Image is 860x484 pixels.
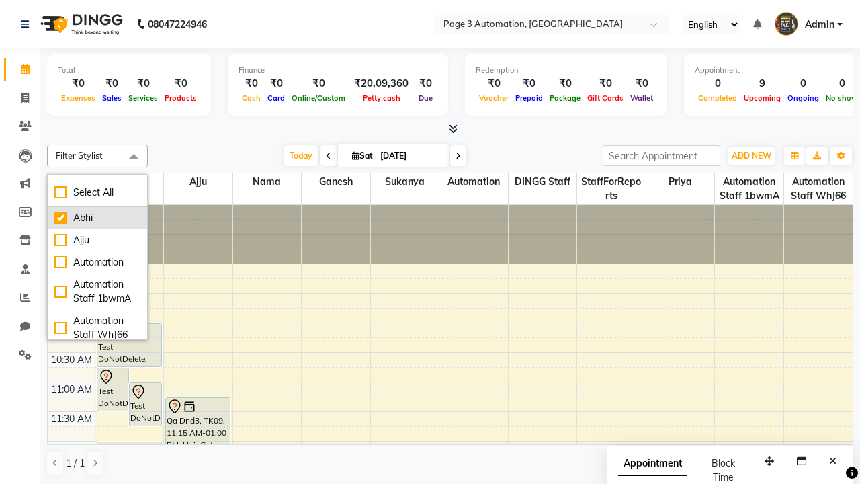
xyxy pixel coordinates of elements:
[239,65,437,76] div: Finance
[97,324,161,366] div: Test DoNotDelete, TK11, 10:00 AM-10:45 AM, Hair Cut-Men
[512,93,546,103] span: Prepaid
[288,76,349,91] div: ₹0
[695,93,740,103] span: Completed
[148,5,207,43] b: 08047224946
[439,173,508,190] span: Automation
[740,93,784,103] span: Upcoming
[54,186,140,200] div: Select All
[577,173,646,204] span: StaffForReports
[415,93,436,103] span: Due
[58,76,99,91] div: ₹0
[239,76,264,91] div: ₹0
[161,93,200,103] span: Products
[728,147,775,165] button: ADD NEW
[58,65,200,76] div: Total
[48,412,95,426] div: 11:30 AM
[627,76,656,91] div: ₹0
[125,93,161,103] span: Services
[54,314,140,342] div: Automation Staff WhJ66
[512,76,546,91] div: ₹0
[130,383,161,426] div: Test DoNotDelete, TK12, 11:00 AM-11:45 AM, Hair Cut-Men
[775,12,798,36] img: Admin
[784,173,853,204] span: Automation Staff WhJ66
[546,76,584,91] div: ₹0
[695,76,740,91] div: 0
[805,17,834,32] span: Admin
[233,173,302,190] span: Nama
[349,151,376,161] span: Sat
[646,173,715,190] span: Priya
[164,173,232,190] span: Ajju
[56,150,103,161] span: Filter Stylist
[509,173,577,190] span: DINGG Staff
[618,452,687,476] span: Appointment
[584,93,627,103] span: Gift Cards
[376,146,443,166] input: 2025-10-04
[715,173,783,204] span: Automation Staff 1bwmA
[99,93,125,103] span: Sales
[288,93,349,103] span: Online/Custom
[603,145,720,166] input: Search Appointment
[732,151,771,161] span: ADD NEW
[584,76,627,91] div: ₹0
[161,76,200,91] div: ₹0
[54,255,140,270] div: Automation
[264,76,288,91] div: ₹0
[54,233,140,247] div: Ajju
[476,76,512,91] div: ₹0
[784,76,822,91] div: 0
[414,76,437,91] div: ₹0
[546,93,584,103] span: Package
[627,93,656,103] span: Wallet
[48,353,95,367] div: 10:30 AM
[125,76,161,91] div: ₹0
[740,76,784,91] div: 9
[349,76,414,91] div: ₹20,09,360
[49,442,95,456] div: 12:00 PM
[95,173,164,190] span: Abhi
[34,5,126,43] img: logo
[97,368,129,411] div: Test DoNotDelete, TK13, 10:45 AM-11:30 AM, Hair Cut-Men
[476,93,512,103] span: Voucher
[48,382,95,397] div: 11:00 AM
[823,451,843,472] button: Close
[302,173,370,190] span: Ganesh
[54,211,140,225] div: Abhi
[359,93,404,103] span: Petty cash
[239,93,264,103] span: Cash
[371,173,439,190] span: Sukanya
[54,278,140,306] div: Automation Staff 1bwmA
[284,145,318,166] span: Today
[58,93,99,103] span: Expenses
[48,173,95,188] div: Stylist
[712,457,735,483] span: Block Time
[476,65,656,76] div: Redemption
[784,93,822,103] span: Ongoing
[99,76,125,91] div: ₹0
[66,456,85,471] span: 1 / 1
[264,93,288,103] span: Card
